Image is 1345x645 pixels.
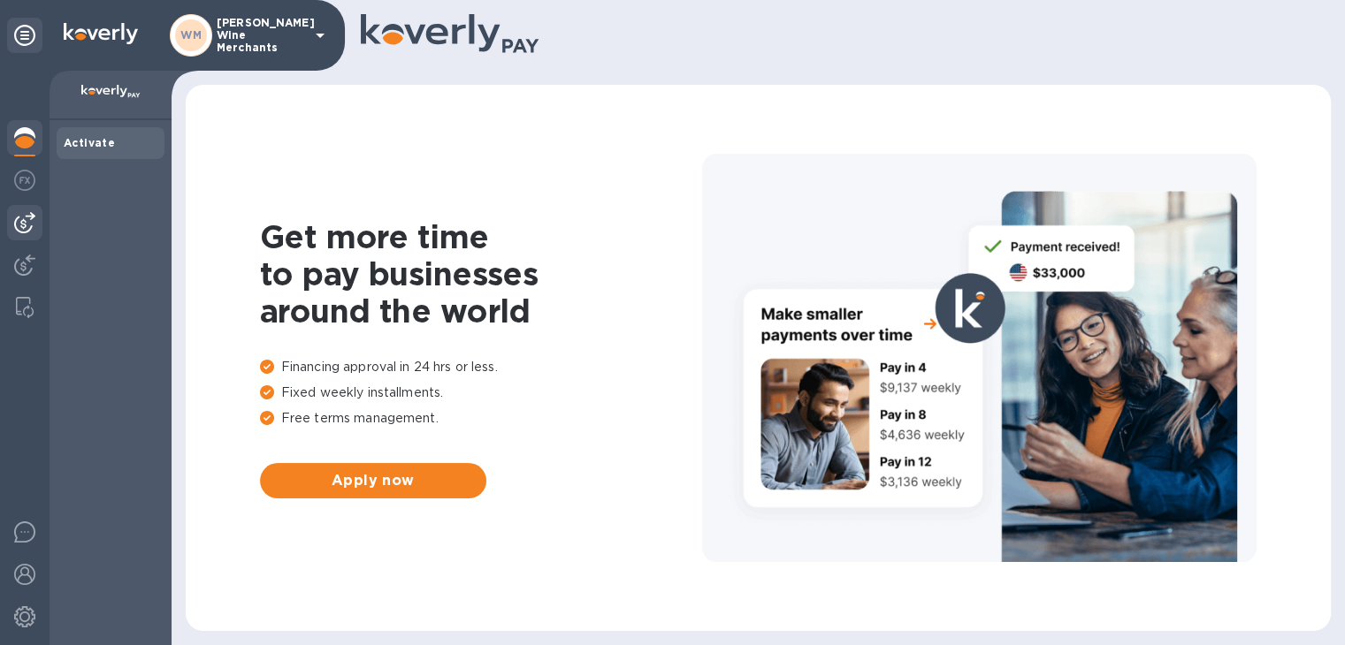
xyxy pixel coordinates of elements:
div: Unpin categories [7,18,42,53]
span: Apply now [274,470,472,491]
h1: Get more time to pay businesses around the world [260,218,702,330]
p: [PERSON_NAME] Wine Merchants [217,17,305,54]
p: Fixed weekly installments. [260,383,702,402]
p: Free terms management. [260,409,702,428]
img: Logo [64,23,138,44]
b: Activate [64,136,115,149]
button: Apply now [260,463,486,498]
img: Foreign exchange [14,170,35,191]
b: WM [180,28,202,42]
p: Financing approval in 24 hrs or less. [260,358,702,376]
